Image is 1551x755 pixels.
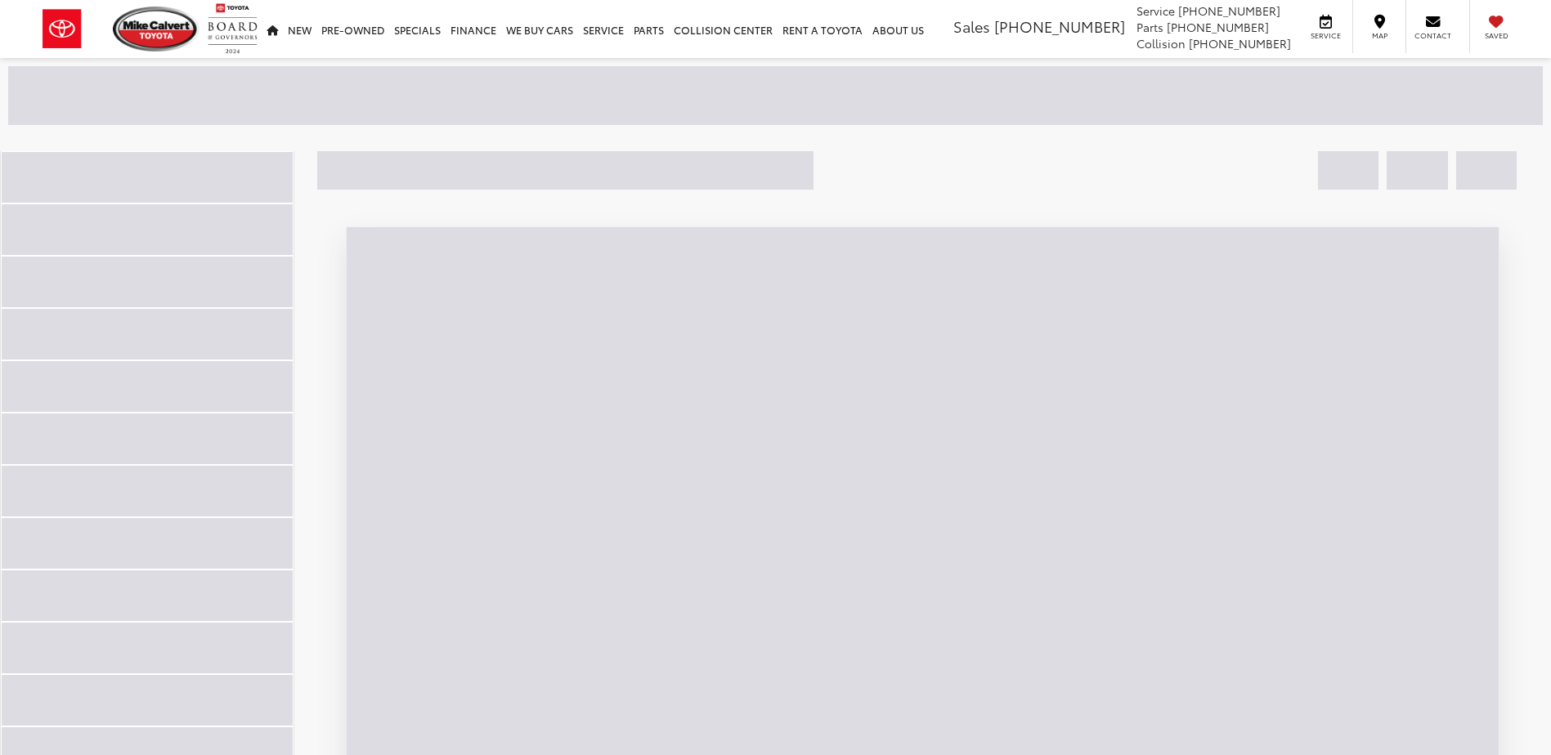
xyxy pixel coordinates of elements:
[1136,19,1163,35] span: Parts
[953,16,990,37] span: Sales
[1167,19,1269,35] span: [PHONE_NUMBER]
[1136,2,1175,19] span: Service
[1307,30,1344,41] span: Service
[1136,35,1186,51] span: Collision
[1478,30,1514,41] span: Saved
[1189,35,1291,51] span: [PHONE_NUMBER]
[1361,30,1397,41] span: Map
[1414,30,1451,41] span: Contact
[994,16,1125,37] span: [PHONE_NUMBER]
[113,7,199,51] img: Mike Calvert Toyota
[1178,2,1280,19] span: [PHONE_NUMBER]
